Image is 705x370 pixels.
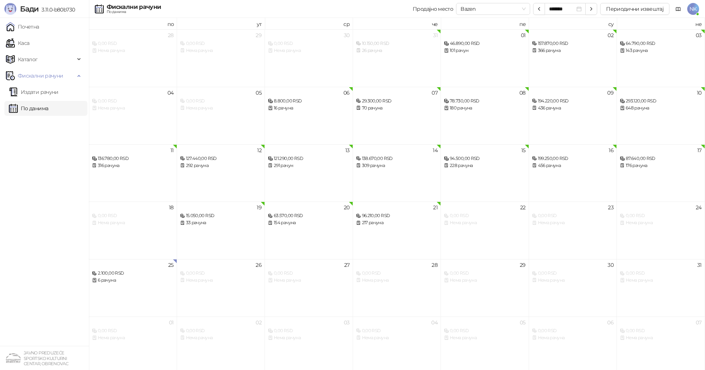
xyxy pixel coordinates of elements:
[697,262,702,268] div: 31
[356,155,438,162] div: 138.670,00 RSD
[345,148,350,153] div: 13
[620,98,702,105] div: 293.120,00 RSD
[168,33,174,38] div: 28
[265,202,353,259] td: 2025-08-20
[265,259,353,317] td: 2025-08-27
[167,90,174,95] div: 04
[89,202,177,259] td: 2025-08-18
[256,33,262,38] div: 29
[353,144,441,202] td: 2025-08-14
[353,29,441,87] td: 2025-07-31
[20,4,39,13] span: Бади
[444,40,526,47] div: 46.890,00 RSD
[529,29,617,87] td: 2025-08-02
[529,144,617,202] td: 2025-08-16
[92,334,174,341] div: Нема рачуна
[356,212,438,219] div: 96.210,00 RSD
[356,277,438,284] div: Нема рачуна
[441,259,529,317] td: 2025-08-29
[620,219,702,226] div: Нема рачуна
[441,202,529,259] td: 2025-08-22
[170,148,174,153] div: 11
[444,105,526,112] div: 180 рачуна
[356,40,438,47] div: 10.150,00 RSD
[444,327,526,334] div: 0,00 RSD
[697,148,702,153] div: 17
[257,205,262,210] div: 19
[433,148,438,153] div: 14
[268,270,350,277] div: 0,00 RSD
[180,327,262,334] div: 0,00 RSD
[441,87,529,144] td: 2025-08-08
[177,144,265,202] td: 2025-08-12
[532,334,614,341] div: Нема рачуна
[180,334,262,341] div: Нема рачуна
[444,334,526,341] div: Нема рачуна
[92,98,174,105] div: 0,00 RSD
[180,212,262,219] div: 15.050,00 RSD
[344,320,350,325] div: 03
[356,162,438,169] div: 309 рачуна
[89,87,177,144] td: 2025-08-04
[92,277,174,284] div: 6 рачуна
[356,47,438,54] div: 26 рачуна
[257,148,262,153] div: 12
[168,262,174,268] div: 25
[444,212,526,219] div: 0,00 RSD
[444,47,526,54] div: 101 рачун
[265,87,353,144] td: 2025-08-06
[268,219,350,226] div: 154 рачуна
[18,52,38,67] span: Каталог
[519,90,526,95] div: 08
[268,105,350,112] div: 16 рачуна
[180,98,262,105] div: 0,00 RSD
[441,29,529,87] td: 2025-08-01
[180,40,262,47] div: 0,00 RSD
[529,259,617,317] td: 2025-08-30
[620,212,702,219] div: 0,00 RSD
[444,277,526,284] div: Нема рачуна
[92,155,174,162] div: 136.780,00 RSD
[265,144,353,202] td: 2025-08-13
[177,18,265,29] th: ут
[268,212,350,219] div: 63.570,00 RSD
[532,98,614,105] div: 194.220,00 RSD
[444,162,526,169] div: 228 рачуна
[607,320,613,325] div: 06
[356,270,438,277] div: 0,00 RSD
[344,262,350,268] div: 27
[607,90,613,95] div: 09
[608,262,613,268] div: 30
[696,33,702,38] div: 03
[18,68,63,83] span: Фискални рачуни
[92,219,174,226] div: Нема рачуна
[180,105,262,112] div: Нема рачуна
[617,202,705,259] td: 2025-08-24
[268,155,350,162] div: 121.290,00 RSD
[696,205,702,210] div: 24
[617,87,705,144] td: 2025-08-10
[444,270,526,277] div: 0,00 RSD
[532,219,614,226] div: Нема рачуна
[265,29,353,87] td: 2025-07-30
[532,277,614,284] div: Нема рачуна
[696,320,702,325] div: 07
[521,33,526,38] div: 01
[697,90,702,95] div: 10
[444,98,526,105] div: 78.730,00 RSD
[617,29,705,87] td: 2025-08-03
[620,105,702,112] div: 648 рачуна
[620,162,702,169] div: 176 рачуна
[344,205,350,210] div: 20
[89,259,177,317] td: 2025-08-25
[256,262,262,268] div: 26
[687,3,699,15] span: NK
[433,205,438,210] div: 21
[356,105,438,112] div: 70 рачуна
[529,87,617,144] td: 2025-08-09
[92,212,174,219] div: 0,00 RSD
[532,47,614,54] div: 366 рачуна
[180,47,262,54] div: Нема рачуна
[529,18,617,29] th: су
[180,219,262,226] div: 33 рачуна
